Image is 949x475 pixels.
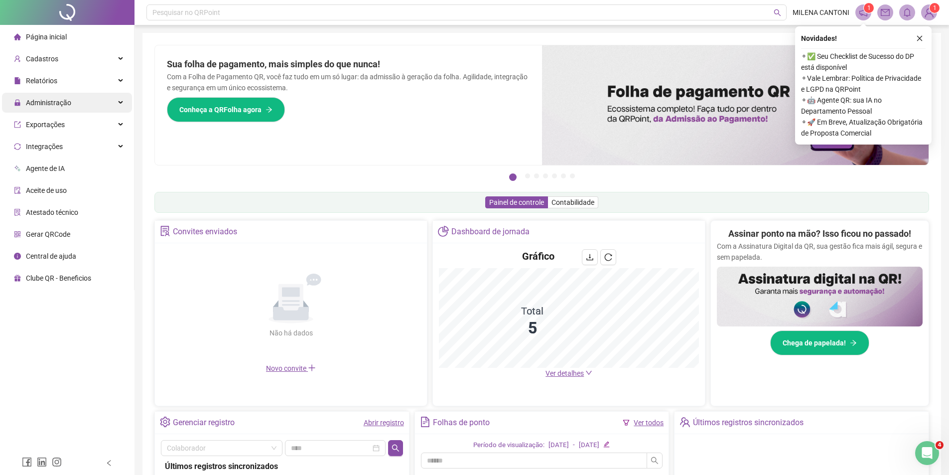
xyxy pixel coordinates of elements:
[916,35,923,42] span: close
[585,369,592,376] span: down
[392,444,400,452] span: search
[52,457,62,467] span: instagram
[864,3,874,13] sup: 1
[420,417,430,427] span: file-text
[14,121,21,128] span: export
[266,364,316,372] span: Novo convite
[570,173,575,178] button: 7
[579,440,599,451] div: [DATE]
[22,457,32,467] span: facebook
[26,77,57,85] span: Relatórios
[881,8,890,17] span: mail
[728,227,911,241] h2: Assinar ponto na mão? Isso ficou no passado!
[26,208,78,216] span: Atestado técnico
[14,187,21,194] span: audit
[245,327,337,338] div: Não há dados
[26,230,70,238] span: Gerar QRCode
[26,164,65,172] span: Agente de IA
[26,121,65,129] span: Exportações
[545,369,584,377] span: Ver detalhes
[548,440,569,451] div: [DATE]
[308,364,316,372] span: plus
[534,173,539,178] button: 3
[717,267,923,326] img: banner%2F02c71560-61a6-44d4-94b9-c8ab97240462.png
[522,249,554,263] h4: Gráfico
[542,45,929,165] img: banner%2F8d14a306-6205-4263-8e5b-06e9a85ad873.png
[867,4,871,11] span: 1
[173,223,237,240] div: Convites enviados
[859,8,868,17] span: notification
[26,99,71,107] span: Administração
[433,414,490,431] div: Folhas de ponto
[903,8,912,17] span: bell
[37,457,47,467] span: linkedin
[14,77,21,84] span: file
[936,441,944,449] span: 4
[167,71,530,93] p: Com a Folha de Pagamento QR, você faz tudo em um só lugar: da admissão à geração da folha. Agilid...
[26,55,58,63] span: Cadastros
[551,198,594,206] span: Contabilidade
[14,253,21,260] span: info-circle
[801,33,837,44] span: Novidades !
[489,198,544,206] span: Painel de controle
[801,95,926,117] span: ⚬ 🤖 Agente QR: sua IA no Departamento Pessoal
[801,117,926,139] span: ⚬ 🚀 Em Breve, Atualização Obrigatória de Proposta Comercial
[915,441,939,465] iframe: Intercom live chat
[717,241,923,263] p: Com a Assinatura Digital da QR, sua gestão fica mais ágil, segura e sem papelada.
[586,253,594,261] span: download
[26,274,91,282] span: Clube QR - Beneficios
[26,33,67,41] span: Página inicial
[14,33,21,40] span: home
[173,414,235,431] div: Gerenciar registro
[179,104,262,115] span: Conheça a QRFolha agora
[14,55,21,62] span: user-add
[14,143,21,150] span: sync
[167,57,530,71] h2: Sua folha de pagamento, mais simples do que nunca!
[774,9,781,16] span: search
[623,419,630,426] span: filter
[561,173,566,178] button: 6
[509,173,517,181] button: 1
[770,330,869,355] button: Chega de papelada!
[545,369,592,377] a: Ver detalhes down
[14,275,21,282] span: gift
[543,173,548,178] button: 4
[552,173,557,178] button: 5
[922,5,937,20] img: 36654
[106,460,113,467] span: left
[438,226,448,236] span: pie-chart
[160,226,170,236] span: solution
[14,99,21,106] span: lock
[160,417,170,427] span: setting
[473,440,544,451] div: Período de visualização:
[266,106,272,113] span: arrow-right
[793,7,849,18] span: MILENA CANTONI
[801,51,926,73] span: ⚬ ✅ Seu Checklist de Sucesso do DP está disponível
[930,3,940,13] sup: Atualize o seu contato no menu Meus Dados
[693,414,804,431] div: Últimos registros sincronizados
[26,252,76,260] span: Central de ajuda
[364,419,404,427] a: Abrir registro
[783,337,846,348] span: Chega de papelada!
[850,339,857,346] span: arrow-right
[604,253,612,261] span: reload
[14,209,21,216] span: solution
[451,223,530,240] div: Dashboard de jornada
[634,419,664,427] a: Ver todos
[167,97,285,122] button: Conheça a QRFolha agora
[933,4,937,11] span: 1
[165,460,399,473] div: Últimos registros sincronizados
[651,457,659,465] span: search
[679,417,690,427] span: team
[801,73,926,95] span: ⚬ Vale Lembrar: Política de Privacidade e LGPD na QRPoint
[14,231,21,238] span: qrcode
[26,186,67,194] span: Aceite de uso
[603,441,610,448] span: edit
[573,440,575,451] div: -
[26,143,63,151] span: Integrações
[525,173,530,178] button: 2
